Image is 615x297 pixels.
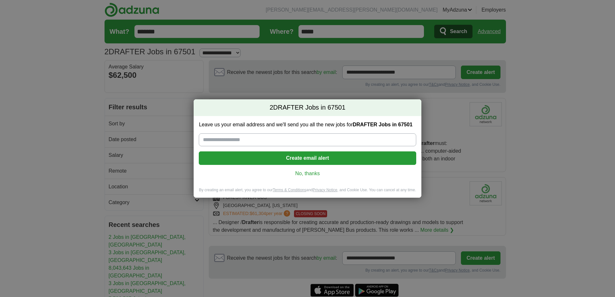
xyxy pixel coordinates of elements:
[199,121,416,128] label: Leave us your email address and we'll send you all the new jobs for
[194,187,421,198] div: By creating an email alert, you agree to our and , and Cookie Use. You can cancel at any time.
[194,99,421,116] h2: DRAFTER Jobs in 67501
[273,188,306,192] a: Terms & Conditions
[313,188,337,192] a: Privacy Notice
[199,151,416,165] button: Create email alert
[270,103,273,112] span: 2
[353,122,412,127] strong: DRAFTER Jobs in 67501
[204,170,411,177] a: No, thanks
